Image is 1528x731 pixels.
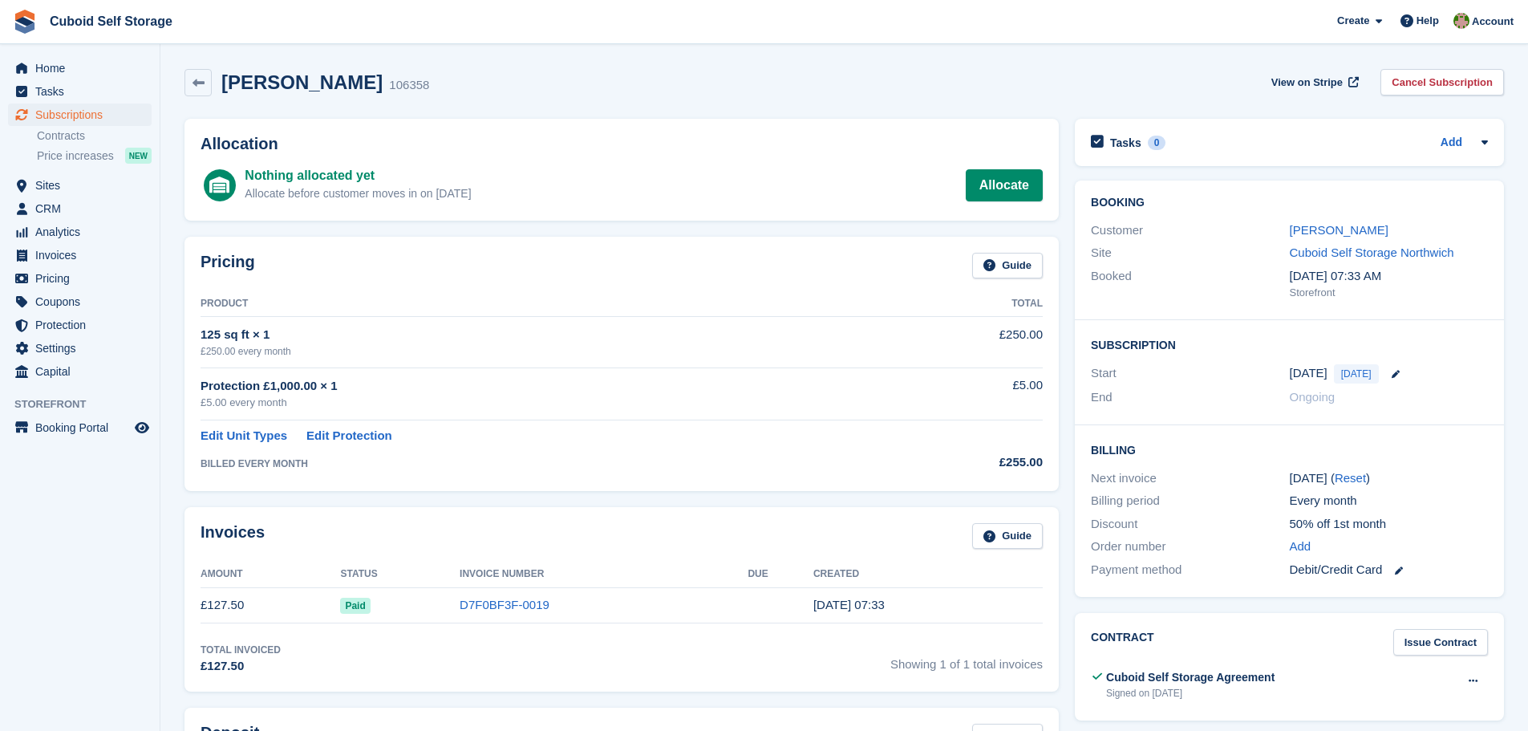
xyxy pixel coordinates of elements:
div: Allocate before customer moves in on [DATE] [245,185,471,202]
a: Contracts [37,128,152,144]
span: Sites [35,174,132,197]
span: Help [1417,13,1439,29]
a: Guide [972,253,1043,279]
div: Nothing allocated yet [245,166,471,185]
a: menu [8,221,152,243]
time: 2025-09-04 06:33:33 UTC [813,598,885,611]
span: Paid [340,598,370,614]
a: menu [8,244,152,266]
img: stora-icon-8386f47178a22dfd0bd8f6a31ec36ba5ce8667c1dd55bd0f319d3a0aa187defe.svg [13,10,37,34]
span: Create [1337,13,1369,29]
div: Storefront [1290,285,1488,301]
div: Every month [1290,492,1488,510]
div: Customer [1091,221,1289,240]
a: Price increases NEW [37,147,152,164]
span: Account [1472,14,1514,30]
div: Payment method [1091,561,1289,579]
div: Order number [1091,538,1289,556]
a: Reset [1335,471,1366,485]
span: Storefront [14,396,160,412]
a: Add [1290,538,1311,556]
a: Guide [972,523,1043,550]
td: £5.00 [887,368,1043,420]
span: CRM [35,197,132,220]
a: Allocate [966,169,1043,201]
h2: Invoices [201,523,265,550]
span: Booking Portal [35,416,132,439]
a: menu [8,197,152,220]
a: Edit Unit Types [201,427,287,445]
img: Chelsea Kitts [1453,13,1469,29]
div: End [1091,388,1289,407]
a: Add [1441,134,1462,152]
span: Coupons [35,290,132,313]
div: Signed on [DATE] [1106,686,1275,701]
a: menu [8,80,152,103]
a: View on Stripe [1265,69,1362,95]
time: 2025-09-04 00:00:00 UTC [1290,364,1327,383]
a: Cancel Subscription [1380,69,1504,95]
span: Subscriptions [35,104,132,126]
h2: Subscription [1091,336,1488,352]
a: menu [8,337,152,359]
span: [DATE] [1334,364,1379,384]
div: 50% off 1st month [1290,515,1488,534]
div: Start [1091,364,1289,384]
th: Due [748,562,813,587]
span: Settings [35,337,132,359]
h2: Booking [1091,197,1488,209]
div: NEW [125,148,152,164]
a: menu [8,360,152,383]
div: BILLED EVERY MONTH [201,457,887,471]
span: Protection [35,314,132,336]
span: Capital [35,360,132,383]
span: View on Stripe [1271,75,1343,91]
a: D7F0BF3F-0019 [460,598,549,611]
a: menu [8,104,152,126]
div: Booked [1091,267,1289,301]
span: Price increases [37,148,114,164]
a: Issue Contract [1393,629,1488,656]
div: Cuboid Self Storage Agreement [1106,669,1275,686]
h2: Pricing [201,253,255,279]
h2: [PERSON_NAME] [221,71,383,93]
th: Created [813,562,1043,587]
div: Debit/Credit Card [1290,561,1488,579]
a: menu [8,174,152,197]
td: £250.00 [887,317,1043,368]
a: [PERSON_NAME] [1290,223,1388,237]
a: menu [8,416,152,439]
div: Next invoice [1091,469,1289,488]
th: Status [340,562,460,587]
div: £250.00 every month [201,344,887,359]
td: £127.50 [201,587,340,623]
th: Product [201,291,887,317]
div: 0 [1148,136,1166,150]
div: Discount [1091,515,1289,534]
div: Protection £1,000.00 × 1 [201,377,887,396]
div: 106358 [389,76,429,95]
div: Total Invoiced [201,643,281,657]
div: 125 sq ft × 1 [201,326,887,344]
th: Amount [201,562,340,587]
h2: Billing [1091,441,1488,457]
h2: Contract [1091,629,1154,656]
th: Total [887,291,1043,317]
h2: Tasks [1110,136,1141,150]
span: Tasks [35,80,132,103]
div: [DATE] 07:33 AM [1290,267,1488,286]
th: Invoice Number [460,562,748,587]
span: Analytics [35,221,132,243]
div: Site [1091,244,1289,262]
span: Invoices [35,244,132,266]
a: Preview store [132,418,152,437]
div: Billing period [1091,492,1289,510]
a: menu [8,314,152,336]
span: Pricing [35,267,132,290]
div: £127.50 [201,657,281,676]
div: £255.00 [887,453,1043,472]
a: menu [8,57,152,79]
a: Cuboid Self Storage Northwich [1290,246,1454,259]
a: Edit Protection [306,427,392,445]
span: Ongoing [1290,390,1335,404]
